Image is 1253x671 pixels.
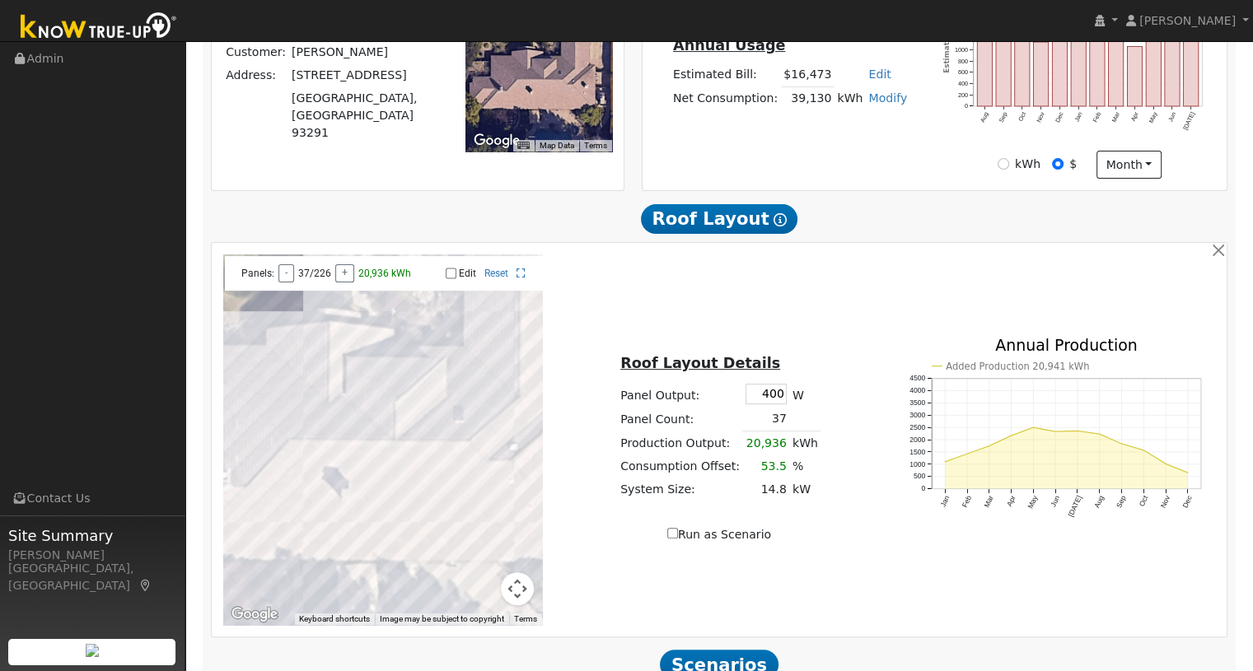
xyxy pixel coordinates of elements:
circle: onclick="" [1120,443,1123,445]
text: 0 [921,485,925,493]
circle: onclick="" [1164,463,1167,465]
text: Oct [1017,111,1028,123]
rect: onclick="" [1072,21,1087,106]
text: 800 [958,57,968,64]
text: 400 [958,80,968,87]
text: 3500 [909,399,925,408]
td: 20,936 [742,431,789,455]
button: - [278,264,294,282]
td: Net Consumption: [670,86,780,110]
label: kWh [1015,156,1040,173]
button: Map camera controls [501,572,534,605]
text: May [1148,110,1160,124]
text: Aug [1092,495,1106,510]
rect: onclick="" [996,24,1011,106]
text: 1000 [909,460,925,468]
div: [PERSON_NAME] [8,547,176,564]
a: Terms [584,141,607,150]
div: [GEOGRAPHIC_DATA], [GEOGRAPHIC_DATA] [8,560,176,594]
td: 37 [742,408,789,431]
td: 39,130 [781,86,835,110]
text: Nov [1036,110,1047,123]
a: Terms [514,614,537,623]
rect: onclick="" [1034,42,1049,106]
span: 20,936 kWh [358,268,411,279]
td: Address: [223,63,289,86]
td: kWh [789,431,821,455]
img: retrieve [86,644,99,657]
circle: onclick="" [1076,430,1078,432]
i: Show Help [774,213,787,226]
td: Production Output: [618,431,743,455]
text: May [1026,494,1039,510]
td: Consumption Offset: [618,454,743,478]
input: Run as Scenario [667,528,678,538]
text: 0 [965,102,968,110]
img: Google [470,130,524,151]
text: Sep [998,111,1009,124]
text: Dec [1181,494,1195,510]
text: Jan [938,495,951,509]
text: Annual Production [995,336,1138,354]
text: Feb [1092,111,1103,123]
text: Mar [1110,110,1122,123]
text: 4000 [909,387,925,395]
td: 53.5 [742,454,789,478]
a: Modify [868,91,907,105]
text: Aug [979,111,990,124]
label: $ [1069,156,1077,173]
span: Panels: [241,268,274,279]
text: Apr [1005,495,1017,508]
text: 600 [958,68,968,76]
text: [DATE] [1066,495,1083,519]
rect: onclick="" [1128,46,1143,106]
text: 200 [958,91,968,99]
td: W [789,381,821,408]
td: kW [789,478,821,501]
circle: onclick="" [988,445,990,447]
rect: onclick="" [1109,38,1124,106]
text: 2500 [909,423,925,431]
circle: onclick="" [1054,431,1056,433]
td: [GEOGRAPHIC_DATA], [GEOGRAPHIC_DATA] 93291 [289,86,443,144]
text: Jun [1167,111,1178,123]
rect: onclick="" [1185,2,1199,106]
label: Edit [459,268,476,279]
rect: onclick="" [1091,39,1106,106]
text: 1000 [955,46,968,54]
text: Dec [1054,110,1066,123]
text: 1500 [909,448,925,456]
circle: onclick="" [965,453,968,455]
rect: onclick="" [1015,37,1030,107]
span: Image may be subject to copyright [380,614,504,623]
text: 4500 [909,375,925,383]
text: 3000 [909,412,925,420]
td: [STREET_ADDRESS] [289,63,443,86]
rect: onclick="" [977,7,992,106]
text: Oct [1138,494,1150,508]
button: Keyboard shortcuts [517,140,529,151]
button: + [335,264,354,282]
text: Mar [982,495,994,510]
rect: onclick="" [1147,40,1162,106]
td: Estimated Bill: [670,63,780,87]
input: kWh [998,158,1009,170]
text: Jan [1073,111,1084,123]
rect: onclick="" [1053,26,1068,106]
text: Added Production 20,941 kWh [946,361,1089,372]
span: 37/226 [298,268,331,279]
text: 500 [914,473,926,481]
img: Know True-Up [12,9,185,46]
text: Sep [1115,495,1128,510]
td: kWh [835,86,866,110]
td: Panel Count: [618,408,743,431]
text: Feb [961,495,973,510]
a: Edit [868,68,891,81]
text: 2000 [909,436,925,444]
circle: onclick="" [1098,433,1101,436]
circle: onclick="" [1032,426,1035,429]
a: Map [138,579,153,592]
text: Jun [1049,495,1061,509]
circle: onclick="" [1186,472,1189,474]
text: Nov [1159,494,1172,510]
